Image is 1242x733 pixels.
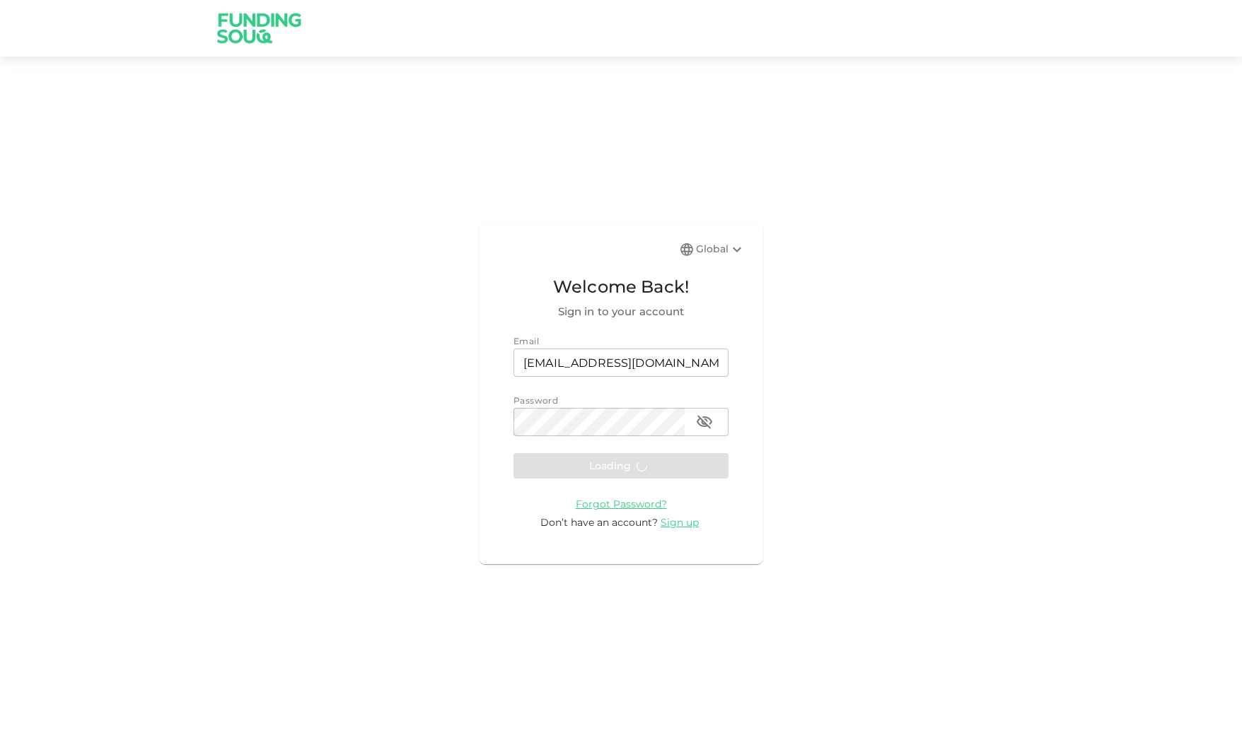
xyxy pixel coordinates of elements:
span: Sign in to your account [513,303,729,320]
span: Password [513,395,558,406]
a: Forgot Password? [576,497,667,510]
span: Sign up [661,516,699,529]
span: Don’t have an account? [540,516,658,529]
input: password [513,408,685,436]
span: Forgot Password? [576,498,667,510]
span: Welcome Back! [513,274,729,300]
input: email [513,348,729,377]
span: Email [513,336,539,346]
div: Global [696,241,745,258]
